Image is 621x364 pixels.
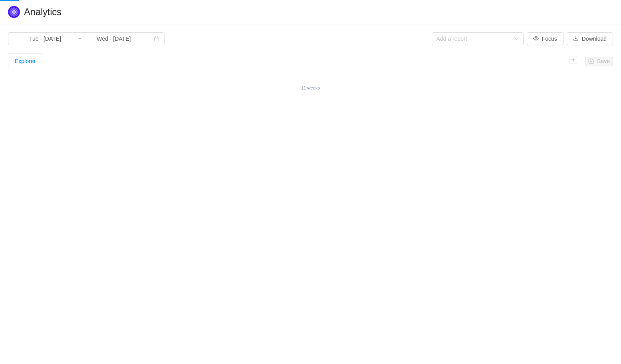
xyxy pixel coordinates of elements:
[585,57,613,66] button: icon: saveSave
[81,34,146,43] input: End date
[436,35,510,43] div: Add a report
[15,54,36,69] div: Explorer
[514,36,519,42] i: icon: down
[24,6,62,17] span: Analytics
[527,32,563,45] button: icon: eyeFocus
[154,36,159,42] i: icon: calendar
[13,34,77,43] input: Start date
[8,6,20,18] img: Quantify
[569,56,577,64] i: icon: plus
[301,86,320,90] small: 11 weeks
[567,32,613,45] button: icon: downloadDownload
